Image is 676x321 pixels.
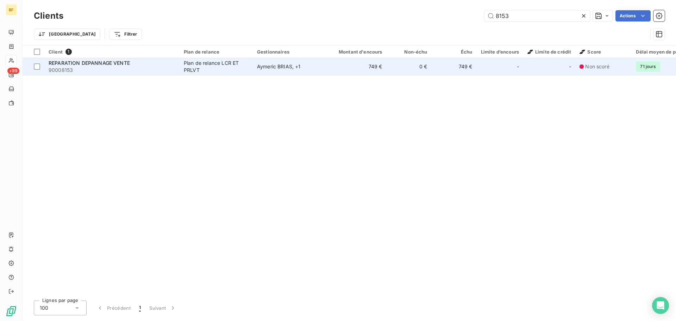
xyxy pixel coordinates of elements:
[184,49,249,55] div: Plan de relance
[34,29,100,40] button: [GEOGRAPHIC_DATA]
[436,49,472,55] div: Échu
[484,10,590,21] input: Rechercher
[40,304,48,311] span: 100
[636,61,660,72] span: 71 jours
[652,297,669,314] div: Open Intercom Messenger
[34,10,63,22] h3: Clients
[65,49,72,55] span: 1
[49,49,63,55] span: Client
[481,49,519,55] div: Limite d’encours
[7,68,19,74] span: +99
[6,4,17,16] div: BF
[49,60,130,66] span: REPARATION DEPANNAGE VENTE
[109,29,142,40] button: Filtrer
[585,63,609,70] span: Non scoré
[569,63,571,70] span: -
[615,10,651,21] button: Actions
[527,49,571,55] span: Limite de crédit
[326,58,387,75] td: 749 €
[49,67,175,74] span: 90008153
[92,301,135,315] button: Précédent
[257,49,322,55] div: Gestionnaires
[517,63,519,70] span: -
[6,305,17,317] img: Logo LeanPay
[184,60,249,74] div: Plan de relance LCR ET PRLVT
[330,49,382,55] div: Montant d'encours
[391,49,427,55] div: Non-échu
[145,301,181,315] button: Suivant
[580,49,601,55] span: Score
[139,304,141,311] span: 1
[387,58,432,75] td: 0 €
[257,63,322,70] div: Aymeric BRIAS , + 1
[135,301,145,315] button: 1
[432,58,477,75] td: 749 €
